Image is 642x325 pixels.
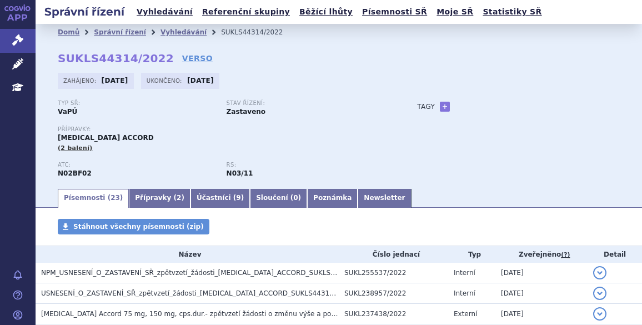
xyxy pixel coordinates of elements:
[111,194,120,202] span: 23
[227,108,266,116] strong: Zastaveno
[448,246,495,263] th: Typ
[339,304,448,324] td: SUKL237438/2022
[190,189,250,208] a: Účastníci (9)
[339,263,448,283] td: SUKL255537/2022
[129,189,190,208] a: Přípravky (2)
[58,28,79,36] a: Domů
[588,246,642,263] th: Detail
[36,246,339,263] th: Název
[102,77,128,84] strong: [DATE]
[58,144,93,152] span: (2 balení)
[227,100,384,107] p: Stav řízení:
[36,4,133,19] h2: Správní řízení
[250,189,307,208] a: Sloučení (0)
[187,77,214,84] strong: [DATE]
[94,28,146,36] a: Správní řízení
[58,169,92,177] strong: PREGABALIN
[227,162,384,168] p: RS:
[454,269,475,277] span: Interní
[236,194,240,202] span: 9
[227,169,253,177] strong: pregabalin
[58,189,129,208] a: Písemnosti (23)
[133,4,196,19] a: Vyhledávání
[58,134,154,142] span: [MEDICAL_DATA] ACCORD
[479,4,545,19] a: Statistiky SŘ
[495,283,588,304] td: [DATE]
[221,24,297,41] li: SUKLS44314/2022
[561,251,570,259] abbr: (?)
[593,287,606,300] button: detail
[41,310,448,318] span: Pregabalin Accord 75 mg, 150 mg, cps.dur.- zpětvzetí žádosti o změnu výše a podmínek úhrady- SUKL...
[358,189,411,208] a: Newsletter
[593,266,606,279] button: detail
[160,28,207,36] a: Vyhledávání
[433,4,477,19] a: Moje SŘ
[417,100,435,113] h3: Tagy
[454,310,477,318] span: Externí
[58,52,174,65] strong: SUKLS44314/2022
[296,4,356,19] a: Běžící lhůty
[454,289,475,297] span: Interní
[307,189,358,208] a: Poznámka
[182,53,213,64] a: VERSO
[63,76,98,85] span: Zahájeno:
[147,76,184,85] span: Ukončeno:
[58,162,215,168] p: ATC:
[293,194,298,202] span: 0
[41,269,372,277] span: NPM_USNESENÍ_O_ZASTAVENÍ_SŘ_zpětvzetí_žádosti_PREGABALIN_ACCORD_SUKLS44314_2022
[593,307,606,321] button: detail
[41,289,354,297] span: USNESENÍ_O_ZASTAVENÍ_SŘ_zpětvzetí_žádosti_PREGABALIN_ACCORD_SUKLS44314_2022
[495,263,588,283] td: [DATE]
[495,246,588,263] th: Zveřejněno
[58,126,395,133] p: Přípravky:
[495,304,588,324] td: [DATE]
[339,246,448,263] th: Číslo jednací
[58,219,209,234] a: Stáhnout všechny písemnosti (zip)
[440,102,450,112] a: +
[73,223,204,231] span: Stáhnout všechny písemnosti (zip)
[58,100,215,107] p: Typ SŘ:
[359,4,430,19] a: Písemnosti SŘ
[199,4,293,19] a: Referenční skupiny
[177,194,181,202] span: 2
[339,283,448,304] td: SUKL238957/2022
[58,108,77,116] strong: VaPÚ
